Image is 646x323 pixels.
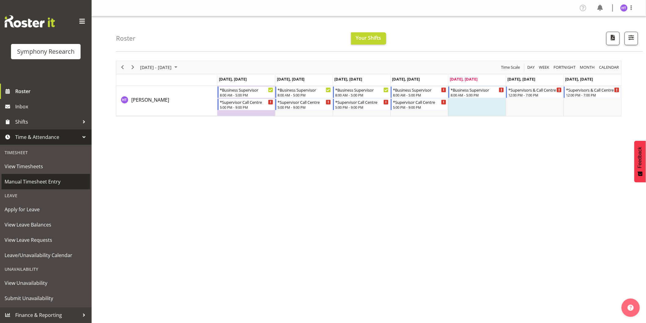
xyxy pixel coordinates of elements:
[335,105,389,110] div: 5:00 PM - 9:00 PM
[351,32,386,45] button: Your Shifts
[2,159,90,174] a: View Timesheets
[335,99,389,105] div: *Supervisor Call Centre
[620,4,628,12] img: hal-thomas1264.jpg
[553,64,577,71] button: Fortnight
[566,93,619,97] div: 12:00 PM - 7:00 PM
[5,278,87,288] span: View Unavailability
[391,99,448,110] div: Hal Thomas"s event - *Supervisor Call Centre Begin From Thursday, September 25, 2025 at 5:00:00 P...
[138,61,181,74] div: September 22 - 28, 2025
[131,96,169,103] a: [PERSON_NAME]
[553,64,576,71] span: Fortnight
[217,86,621,116] table: Timeline Week of September 26, 2025
[2,202,90,217] a: Apply for Leave
[538,64,551,71] button: Timeline Week
[220,93,273,97] div: 8:00 AM - 5:00 PM
[2,275,90,291] a: View Unavailability
[219,76,247,82] span: [DATE], [DATE]
[2,189,90,202] div: Leave
[500,64,521,71] button: Time Scale
[448,86,506,98] div: Hal Thomas"s event - *Business Supervisor Begin From Friday, September 26, 2025 at 8:00:00 AM GMT...
[393,105,446,110] div: 5:00 PM - 9:00 PM
[2,146,90,159] div: Timesheet
[140,64,172,71] span: [DATE] - [DATE]
[5,205,87,214] span: Apply for Leave
[393,99,446,105] div: *Supervisor Call Centre
[637,147,643,168] span: Feedback
[275,99,332,110] div: Hal Thomas"s event - *Supervisor Call Centre Begin From Tuesday, September 23, 2025 at 5:00:00 PM...
[15,102,89,111] span: Inbox
[5,177,87,186] span: Manual Timesheet Entry
[5,162,87,171] span: View Timesheets
[2,174,90,189] a: Manual Timesheet Entry
[278,105,331,110] div: 5:00 PM - 9:00 PM
[598,64,620,71] button: Month
[15,132,79,142] span: Time & Attendance
[5,294,87,303] span: Submit Unavailability
[17,47,74,56] div: Symphony Research
[2,248,90,263] a: Leave/Unavailability Calendar
[356,34,381,41] span: Your Shifts
[278,87,331,93] div: *Business Supervisor
[220,99,273,105] div: *Supervisor Call Centre
[506,86,563,98] div: Hal Thomas"s event - *Supervisors & Call Centre Weekend Begin From Saturday, September 27, 2025 a...
[277,76,305,82] span: [DATE], [DATE]
[5,235,87,245] span: View Leave Requests
[118,64,127,71] button: Previous
[539,64,550,71] span: Week
[2,291,90,306] a: Submit Unavailability
[335,87,389,93] div: *Business Supervisor
[129,64,137,71] button: Next
[333,86,390,98] div: Hal Thomas"s event - *Business Supervisor Begin From Wednesday, September 24, 2025 at 8:00:00 AM ...
[15,310,79,320] span: Finance & Reporting
[450,76,478,82] span: [DATE], [DATE]
[625,32,638,45] button: Filter Shifts
[117,61,128,74] div: previous period
[634,141,646,182] button: Feedback - Show survey
[508,93,562,97] div: 12:00 PM - 7:00 PM
[2,217,90,232] a: View Leave Balances
[392,76,420,82] span: [DATE], [DATE]
[220,87,273,93] div: *Business Supervisor
[606,32,620,45] button: Download a PDF of the roster according to the set date range.
[508,76,535,82] span: [DATE], [DATE]
[508,87,562,93] div: *Supervisors & Call Centre Weekend
[139,64,180,71] button: September 2025
[565,76,593,82] span: [DATE], [DATE]
[566,87,619,93] div: *Supervisors & Call Centre Weekend
[393,87,446,93] div: *Business Supervisor
[393,93,446,97] div: 8:00 AM - 5:00 PM
[15,87,89,96] span: Roster
[628,305,634,311] img: help-xxl-2.png
[218,86,275,98] div: Hal Thomas"s event - *Business Supervisor Begin From Monday, September 22, 2025 at 8:00:00 AM GMT...
[451,93,504,97] div: 8:00 AM - 5:00 PM
[391,86,448,98] div: Hal Thomas"s event - *Business Supervisor Begin From Thursday, September 25, 2025 at 8:00:00 AM G...
[116,35,136,42] h4: Roster
[116,86,217,116] td: Hal Thomas resource
[278,93,331,97] div: 8:00 AM - 5:00 PM
[128,61,138,74] div: next period
[5,251,87,260] span: Leave/Unavailability Calendar
[579,64,596,71] span: Month
[15,117,79,126] span: Shifts
[2,263,90,275] div: Unavailability
[579,64,596,71] button: Timeline Month
[131,96,169,103] span: [PERSON_NAME]
[5,220,87,229] span: View Leave Balances
[335,93,389,97] div: 8:00 AM - 5:00 PM
[278,99,331,105] div: *Supervisor Call Centre
[501,64,521,71] span: Time Scale
[527,64,536,71] button: Timeline Day
[599,64,620,71] span: calendar
[333,99,390,110] div: Hal Thomas"s event - *Supervisor Call Centre Begin From Wednesday, September 24, 2025 at 5:00:00 ...
[275,86,332,98] div: Hal Thomas"s event - *Business Supervisor Begin From Tuesday, September 23, 2025 at 8:00:00 AM GM...
[564,86,621,98] div: Hal Thomas"s event - *Supervisors & Call Centre Weekend Begin From Sunday, September 28, 2025 at ...
[220,105,273,110] div: 5:00 PM - 9:00 PM
[527,64,535,71] span: Day
[451,87,504,93] div: *Business Supervisor
[116,61,622,116] div: Timeline Week of September 26, 2025
[5,15,55,27] img: Rosterit website logo
[2,232,90,248] a: View Leave Requests
[218,99,275,110] div: Hal Thomas"s event - *Supervisor Call Centre Begin From Monday, September 22, 2025 at 5:00:00 PM ...
[335,76,362,82] span: [DATE], [DATE]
